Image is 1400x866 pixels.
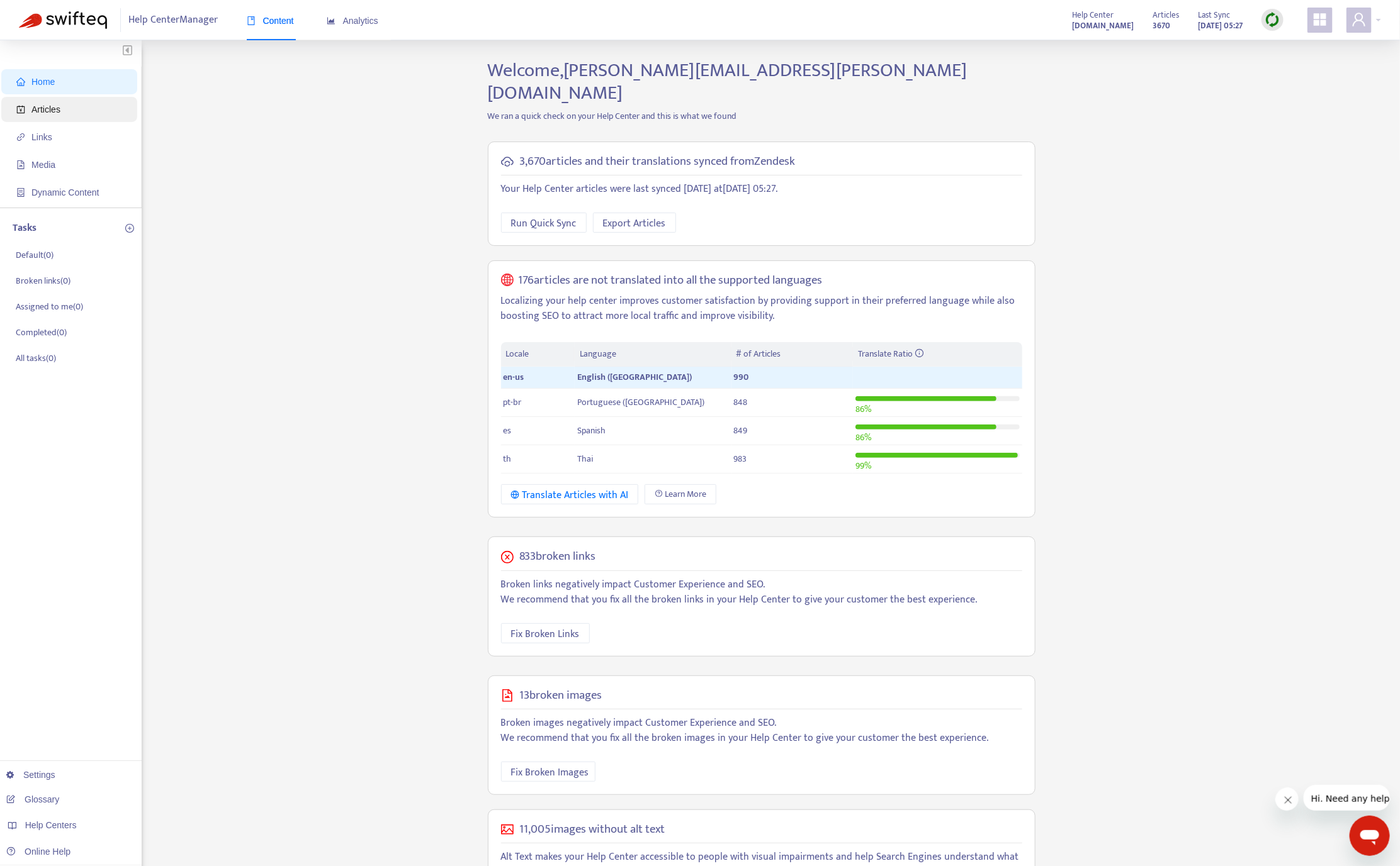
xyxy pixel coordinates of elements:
[504,395,522,409] span: pt-br
[520,550,596,564] h5: 833 broken links
[501,342,575,367] th: Locale
[1198,8,1230,22] span: Last Sync
[31,187,99,197] span: Dynamic Content
[1352,12,1367,27] span: user
[31,132,52,142] span: Links
[6,847,71,857] a: Online Help
[501,213,587,233] button: Run Quick Sync
[1350,816,1390,856] iframe: Button to launch messaging window
[501,182,1022,197] p: Your Help Center articles were last synced [DATE] at [DATE] 05:27 .
[125,224,134,233] span: plus-circle
[25,820,77,830] span: Help Centers
[520,155,796,169] h5: 3,670 articles and their translations synced from Zendesk
[577,370,692,384] span: English ([GEOGRAPHIC_DATA])
[1312,12,1328,27] span: appstore
[1153,19,1170,33] strong: 3670
[247,16,294,26] span: Content
[16,188,25,197] span: container
[603,216,666,231] span: Export Articles
[731,342,853,367] th: # of Articles
[501,823,514,836] span: picture
[327,16,378,26] span: Analytics
[1198,19,1243,33] strong: [DATE] 05:27
[16,77,25,86] span: home
[511,765,589,780] span: Fix Broken Images
[327,16,336,25] span: area-chart
[501,762,596,782] button: Fix Broken Images
[511,487,629,503] div: Translate Articles with AI
[855,430,871,445] span: 86 %
[577,423,606,438] span: Spanish
[520,689,602,703] h5: 13 broken images
[575,342,731,367] th: Language
[855,402,871,416] span: 86 %
[1072,18,1134,33] a: [DOMAIN_NAME]
[16,105,25,114] span: account-book
[504,370,524,384] span: en-us
[16,248,54,262] p: Default ( 0 )
[1072,8,1114,22] span: Help Center
[577,452,593,466] span: Thai
[511,216,577,231] span: Run Quick Sync
[247,16,256,25] span: book
[501,716,1022,746] p: Broken images negatively impact Customer Experience and SEO. We recommend that you fix all the br...
[577,395,704,409] span: Portuguese ([GEOGRAPHIC_DATA])
[6,770,55,780] a: Settings
[858,347,1017,361] div: Translate Ratio
[511,626,580,642] span: Fix Broken Links
[501,484,639,504] button: Translate Articles with AI
[31,77,55,87] span: Home
[488,55,968,109] span: Welcome, [PERSON_NAME][EMAIL_ADDRESS][PERSON_NAME][DOMAIN_NAME]
[501,551,514,563] span: close-circle
[734,423,748,438] span: 849
[501,155,514,168] span: cloud-sync
[501,274,514,288] span: global
[504,452,512,466] span: th
[1153,8,1179,22] span: Articles
[734,452,747,466] span: 983
[478,109,1045,123] p: We ran a quick check on your Help Center and this is what we found
[665,487,706,501] span: Learn More
[16,274,71,287] p: Broken links ( 0 )
[518,274,822,288] h5: 176 articles are not translated into all the supported languages
[501,623,590,643] button: Fix Broken Links
[6,794,59,804] a: Glossary
[593,213,676,233] button: Export Articles
[1275,787,1299,811] iframe: Close message
[16,160,25,169] span: file-image
[13,221,37,236] p: Tasks
[501,577,1022,608] p: Broken links negatively impact Customer Experience and SEO. We recommend that you fix all the bro...
[8,9,91,19] span: Hi. Need any help?
[855,458,871,473] span: 99 %
[19,11,107,29] img: Swifteq
[16,352,56,365] p: All tasks ( 0 )
[1265,12,1280,28] img: sync.dc5367851b00ba804db3.png
[520,823,665,837] h5: 11,005 images without alt text
[734,370,749,384] span: 990
[504,423,512,438] span: es
[16,300,83,313] p: Assigned to me ( 0 )
[645,484,716,504] a: Learn More
[16,133,25,142] span: link
[16,326,67,339] p: Completed ( 0 )
[1304,785,1390,811] iframe: Message from company
[734,395,748,409] span: 848
[501,294,1022,324] p: Localizing your help center improves customer satisfaction by providing support in their preferre...
[129,8,218,32] span: Help Center Manager
[501,689,514,702] span: file-image
[31,160,55,170] span: Media
[31,104,60,114] span: Articles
